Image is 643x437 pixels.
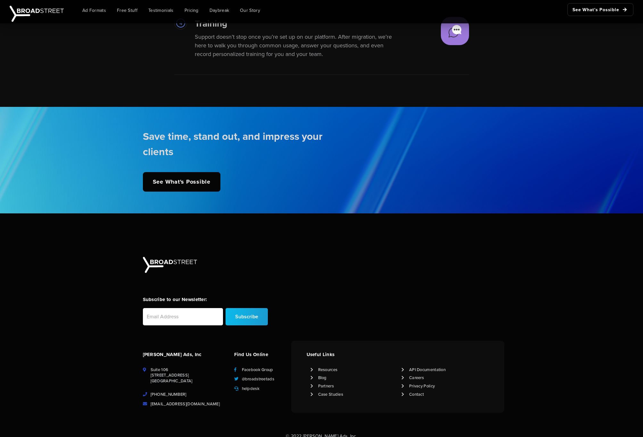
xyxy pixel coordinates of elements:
input: Subscribe [226,308,268,325]
a: Pricing [180,3,203,18]
a: Daybreak [205,3,234,18]
span: 4 [179,20,182,27]
a: See What's Possible [567,3,633,16]
a: helpdesk [242,386,260,392]
a: [EMAIL_ADDRESS][DOMAIN_NAME] [151,401,220,407]
span: Ad Formats [82,7,106,14]
a: Careers [409,375,424,381]
li: Suite 106 [STREET_ADDRESS] [GEOGRAPHIC_DATA] [143,367,227,384]
p: Support doesn’t stop once you’re set up on our platform. After migration, we’re here to walk you ... [195,33,400,59]
a: API Documentation [409,367,446,373]
h4: [PERSON_NAME] Ads, Inc [143,351,227,358]
input: Email Address [143,308,223,325]
a: Our Story [235,3,265,18]
a: Ad Formats [78,3,111,18]
a: Testimonials [144,3,178,18]
img: Broadstreet | The Ad Manager for Small Publishers [10,6,64,22]
a: Privacy Policy [409,383,435,389]
span: Testimonials [148,7,174,14]
img: Broadstreet | The Ad Manager for Small Publishers [143,257,197,273]
h2: Save time, stand out, and impress your clients [143,129,348,159]
span: Free Stuff [117,7,137,14]
a: @broadstreetads [242,376,275,382]
h4: Find Us Online [234,351,287,358]
a: Free Stuff [112,3,142,18]
a: Blog [318,375,327,381]
a: Facebook Group [242,367,273,373]
a: Resources [318,367,338,373]
h4: Subscribe to our Newsletter: [143,296,268,303]
a: Partners [318,383,334,389]
a: Case Studies [318,392,343,397]
a: [PHONE_NUMBER] [151,392,186,397]
a: Contact [409,392,424,397]
a: See What's Possible [143,172,220,192]
h4: Useful Links [307,351,489,358]
span: Pricing [185,7,199,14]
span: Our Story [240,7,260,14]
span: Daybreak [210,7,229,14]
h3: Training [195,17,400,30]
